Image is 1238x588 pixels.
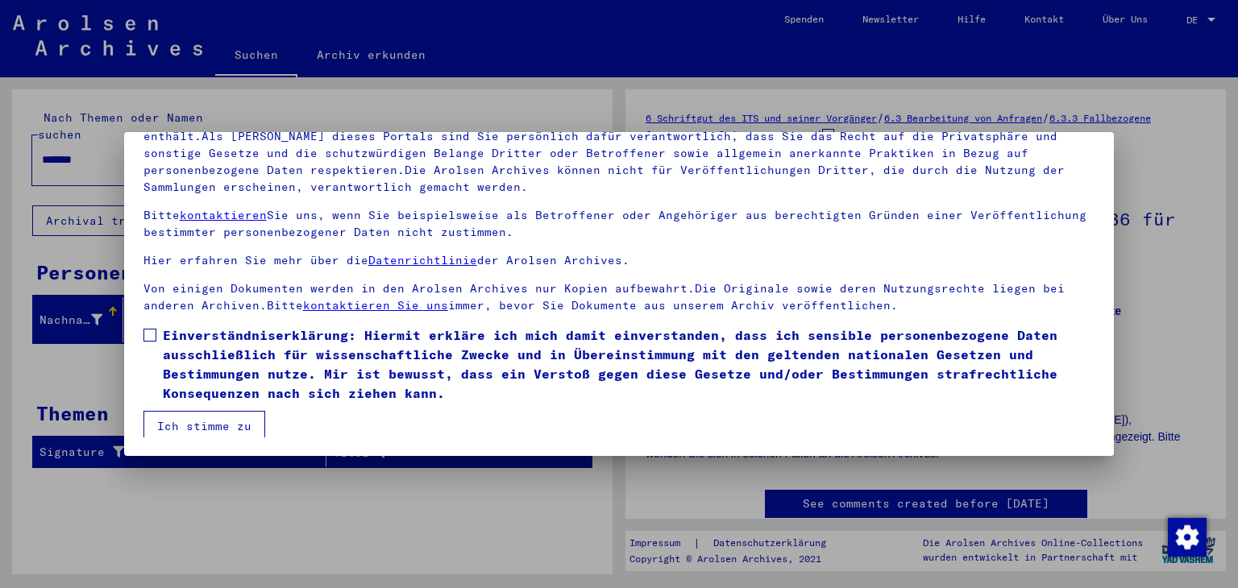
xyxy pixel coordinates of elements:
span: Einverständniserklärung: Hiermit erkläre ich mich damit einverstanden, dass ich sensible personen... [163,325,1095,403]
a: kontaktieren Sie uns [303,298,448,313]
img: Zustimmung ändern [1168,518,1207,557]
a: kontaktieren [180,208,267,222]
div: Zustimmung ändern [1167,517,1206,556]
p: Bitte Sie uns, wenn Sie beispielsweise als Betroffener oder Angehöriger aus berechtigten Gründen ... [143,207,1095,241]
a: Datenrichtlinie [368,253,477,267]
p: Hier erfahren Sie mehr über die der Arolsen Archives. [143,252,1095,269]
p: Von einigen Dokumenten werden in den Arolsen Archives nur Kopien aufbewahrt.Die Originale sowie d... [143,280,1095,314]
p: Bitte beachten Sie, dass dieses Portal über NS - Verfolgte sensible Daten zu identifizierten oder... [143,111,1095,196]
button: Ich stimme zu [143,411,265,441]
